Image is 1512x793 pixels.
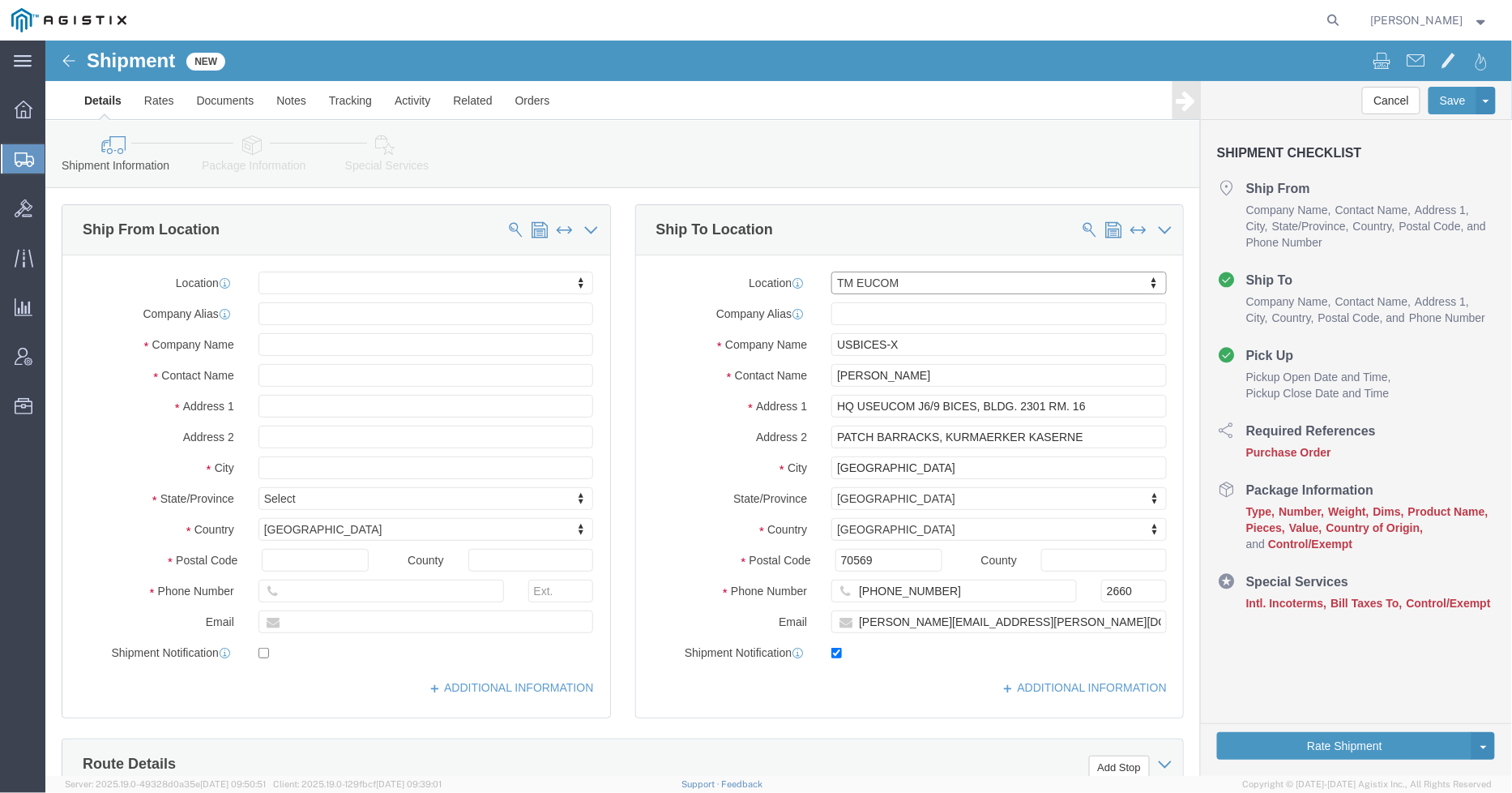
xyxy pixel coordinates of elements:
[681,779,722,789] a: Support
[1243,778,1493,791] span: Copyright © [DATE]-[DATE] Agistix Inc., All Rights Reserved
[1371,11,1463,29] span: Andrew Wacyra
[200,779,266,789] span: [DATE] 09:50:51
[45,41,1512,776] iframe: FS Legacy Container
[273,779,442,789] span: Client: 2025.19.0-129fbcf
[11,8,126,32] img: logo
[722,779,763,789] a: Feedback
[376,779,442,789] span: [DATE] 09:39:01
[1370,11,1490,30] button: [PERSON_NAME]
[65,779,266,789] span: Server: 2025.19.0-49328d0a35e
